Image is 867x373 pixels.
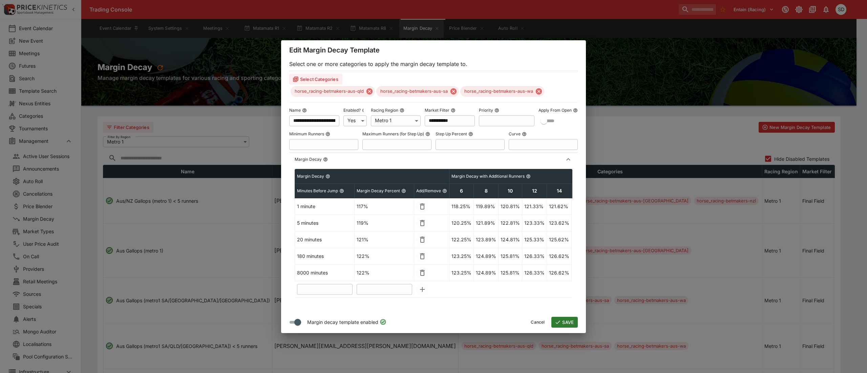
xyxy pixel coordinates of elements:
button: Add/Remove [442,189,447,193]
span: horse_racing-betmakers-aus-qld [291,88,368,95]
div: Edit Margin Decay Template [281,40,586,60]
p: Minimum Runners [289,131,324,137]
button: Margin Decay with Additional Runners [526,174,531,179]
button: Select Categories [289,74,342,85]
td: 8000 minutes [295,264,355,281]
div: Metro 1 [371,115,421,126]
div: Margin Decay [289,166,578,303]
td: 122.81% [499,215,522,231]
th: 8 [474,183,499,198]
td: 124.89% [474,264,499,281]
span: horse_racing-betmakers-aus-sa [376,88,452,95]
th: 10 [499,183,522,198]
td: 121.79% [572,198,596,215]
button: Margin Decay [323,157,328,162]
td: 123.33% [522,215,547,231]
td: 119% [355,215,414,231]
td: 125.81% [499,248,522,264]
td: 122% [355,264,414,281]
p: Margin Decay Percent [357,188,400,194]
td: 119.89% [474,198,499,215]
td: 124.81% [499,231,522,248]
th: 16 [572,183,596,198]
td: 121.33% [522,198,547,215]
th: 14 [547,183,572,198]
button: Apply From Open [573,108,578,113]
td: 121.89% [474,215,499,231]
th: 12 [522,183,547,198]
td: 126.79% [572,248,596,264]
p: Market Filter [425,107,449,113]
td: 126.79% [572,264,596,281]
p: Curve [509,131,521,137]
td: 120.81% [499,198,522,215]
td: 126.33% [522,248,547,264]
td: 126.62% [547,264,572,281]
button: Maximum Runners (for Step Up) [425,132,430,136]
button: Curve [522,132,527,136]
td: 180 minutes [295,248,355,264]
p: Margin Decay [297,173,324,179]
p: Minutes Before Jump [297,188,338,194]
td: 123.62% [547,215,572,231]
td: 125.79% [572,231,596,248]
p: Step Up Percent [436,131,467,137]
button: Margin Decay [289,153,578,166]
th: 6 [449,183,474,198]
p: Margin Decay [295,156,322,162]
p: Margin Decay with Additional Runners [451,173,525,179]
td: 117% [355,198,414,215]
button: Margin Decay Percent [401,189,406,193]
span: Margin decay template enabled [307,318,378,326]
p: Racing Region [371,107,398,113]
button: Step Up Percent [468,132,473,136]
button: Racing Region [400,108,404,113]
button: Enabled? [362,108,367,113]
td: 122% [355,248,414,264]
p: Name [289,107,301,113]
div: horse_racing-betmakers-aus-wa [460,86,544,97]
td: 125.81% [499,264,522,281]
p: Add/Remove [416,188,441,194]
td: 121.62% [547,198,572,215]
td: 120.25% [449,215,474,231]
td: 123.79% [572,215,596,231]
p: Apply From Open [538,107,572,113]
span: Select one or more categories to apply the margin decay template to. [289,61,467,67]
td: 125.33% [522,231,547,248]
div: horse_racing-betmakers-aus-sa [376,86,459,97]
td: 1 minute [295,198,355,215]
p: Maximum Runners (for Step Up) [362,131,424,137]
button: Cancel [527,317,549,328]
td: 122.25% [449,231,474,248]
p: Enabled? [343,107,361,113]
table: sticky simple table [295,169,695,298]
div: horse_racing-betmakers-aus-qld [291,86,375,97]
td: 125.62% [547,231,572,248]
td: 118.25% [449,198,474,215]
button: SAVE [551,317,578,328]
td: 126.62% [547,248,572,264]
td: 123.89% [474,231,499,248]
button: Margin Decay [325,174,330,179]
button: Minimum Runners [325,132,330,136]
button: Name [302,108,307,113]
td: 126.33% [522,264,547,281]
span: horse_racing-betmakers-aus-wa [460,88,537,95]
td: 124.89% [474,248,499,264]
button: Minutes Before Jump [339,189,344,193]
td: 123.25% [449,264,474,281]
td: 5 minutes [295,215,355,231]
button: Market Filter [451,108,456,113]
td: 123.25% [449,248,474,264]
div: Yes [343,115,367,126]
td: 121% [355,231,414,248]
p: Priority [479,107,493,113]
td: 20 minutes [295,231,355,248]
button: Priority [494,108,499,113]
